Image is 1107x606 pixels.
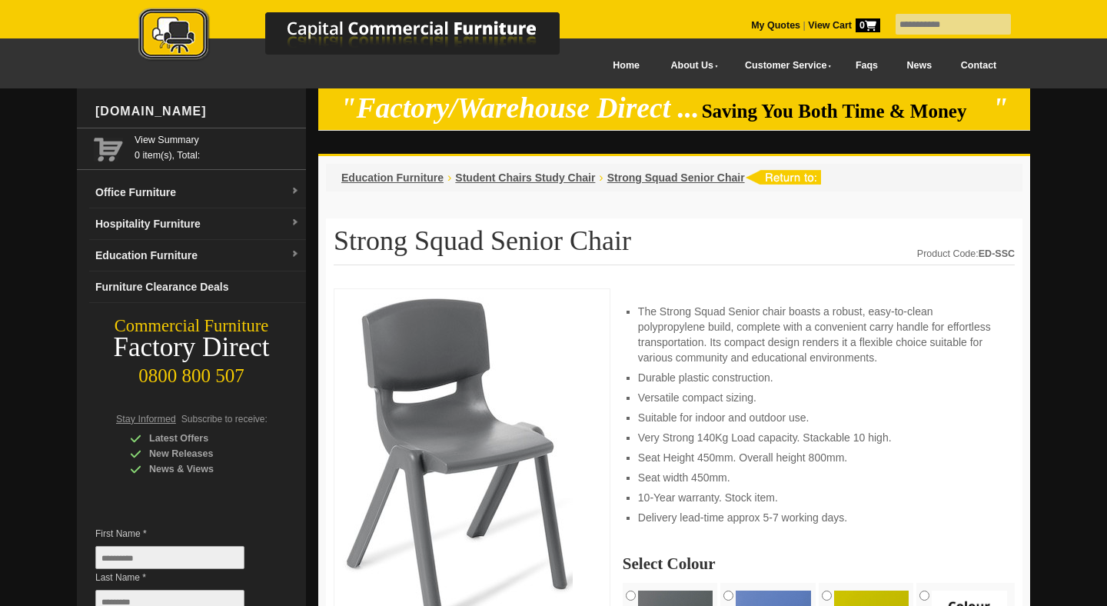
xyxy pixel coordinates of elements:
li: 10-Year warranty. Stock item. [638,490,999,505]
li: Seat Height 450mm. Overall height 800mm. [638,450,999,465]
li: › [447,170,451,185]
h2: Select Colour [623,556,1015,571]
a: Education Furnituredropdown [89,240,306,271]
input: First Name * [95,546,244,569]
span: Last Name * [95,570,268,585]
li: Suitable for indoor and outdoor use. [638,410,999,425]
a: Faqs [841,48,893,83]
h1: Strong Squad Senior Chair [334,226,1015,265]
li: Versatile compact sizing. [638,390,999,405]
em: " [992,92,1009,124]
li: Durable plastic construction. [638,370,999,385]
div: 0800 800 507 [77,358,306,387]
img: return to [745,170,821,185]
span: Saving You Both Time & Money [702,101,990,122]
a: View Cart0 [806,20,880,31]
a: My Quotes [751,20,800,31]
span: Stay Informed [116,414,176,425]
img: dropdown [291,250,300,259]
a: Education Furniture [341,171,444,184]
a: Hospitality Furnituredropdown [89,208,306,240]
span: First Name * [95,526,268,541]
li: Very Strong 140Kg Load capacity. Stackable 10 high. [638,430,999,445]
img: Capital Commercial Furniture Logo [96,8,634,64]
a: Strong Squad Senior Chair [607,171,745,184]
a: Contact [946,48,1011,83]
div: [DOMAIN_NAME] [89,88,306,135]
a: Student Chairs Study Chair [455,171,595,184]
span: 0 item(s), Total: [135,132,300,161]
div: Product Code: [917,246,1015,261]
li: Seat width 450mm. [638,470,999,485]
div: Factory Direct [77,337,306,358]
li: The Strong Squad Senior chair boasts a robust, easy-to-clean polypropylene build, complete with a... [638,304,999,365]
div: Commercial Furniture [77,315,306,337]
a: About Us [654,48,728,83]
li: › [599,170,603,185]
a: News [893,48,946,83]
img: dropdown [291,187,300,196]
span: Subscribe to receive: [181,414,268,425]
a: View Summary [135,132,300,148]
div: New Releases [130,446,276,461]
strong: View Cart [808,20,880,31]
a: Customer Service [728,48,841,83]
img: dropdown [291,218,300,228]
li: Delivery lead-time approx 5-7 working days. [638,510,999,525]
a: Capital Commercial Furniture Logo [96,8,634,68]
a: Furniture Clearance Deals [89,271,306,303]
em: "Factory/Warehouse Direct ... [341,92,700,124]
div: Latest Offers [130,431,276,446]
div: News & Views [130,461,276,477]
span: 0 [856,18,880,32]
a: Office Furnituredropdown [89,177,306,208]
strong: ED-SSC [979,248,1015,259]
